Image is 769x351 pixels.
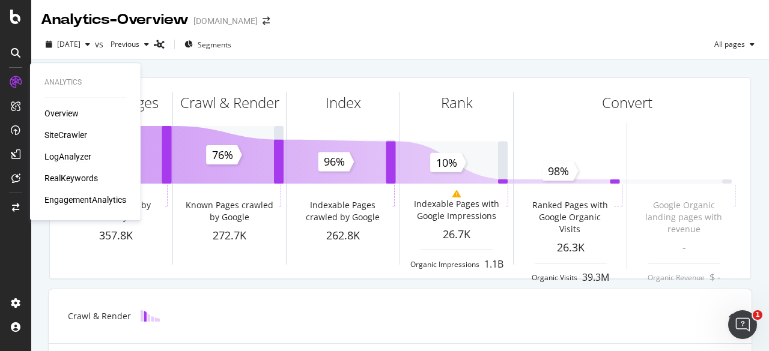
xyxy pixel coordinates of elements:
[44,77,126,88] div: Analytics
[41,10,189,30] div: Analytics - Overview
[44,151,91,163] a: LogAnalyzer
[441,92,473,113] div: Rank
[180,92,279,113] div: Crawl & Render
[409,198,503,222] div: Indexable Pages with Google Impressions
[68,310,131,322] div: Crawl & Render
[41,35,95,54] button: [DATE]
[198,40,231,50] span: Segments
[400,227,513,242] div: 26.7K
[484,257,503,271] div: 1.1B
[57,39,81,49] span: 2025 Aug. 31st
[180,35,236,54] button: Segments
[263,17,270,25] div: arrow-right-arrow-left
[728,310,757,339] iframe: Intercom live chat
[193,15,258,27] div: [DOMAIN_NAME]
[410,259,479,269] div: Organic Impressions
[106,35,154,54] button: Previous
[182,199,276,223] div: Known Pages crawled by Google
[287,228,400,244] div: 262.8K
[710,39,745,49] span: All pages
[173,228,286,244] div: 272.7K
[141,310,160,322] img: block-icon
[44,107,79,119] a: Overview
[753,310,762,320] span: 1
[44,129,87,141] a: SiteCrawler
[44,194,126,206] a: EngagementAnalytics
[296,199,390,223] div: Indexable Pages crawled by Google
[44,172,98,184] a: RealKeywords
[95,38,106,50] span: vs
[326,92,361,113] div: Index
[106,39,139,49] span: Previous
[710,35,759,54] button: All pages
[59,228,172,244] div: 357.8K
